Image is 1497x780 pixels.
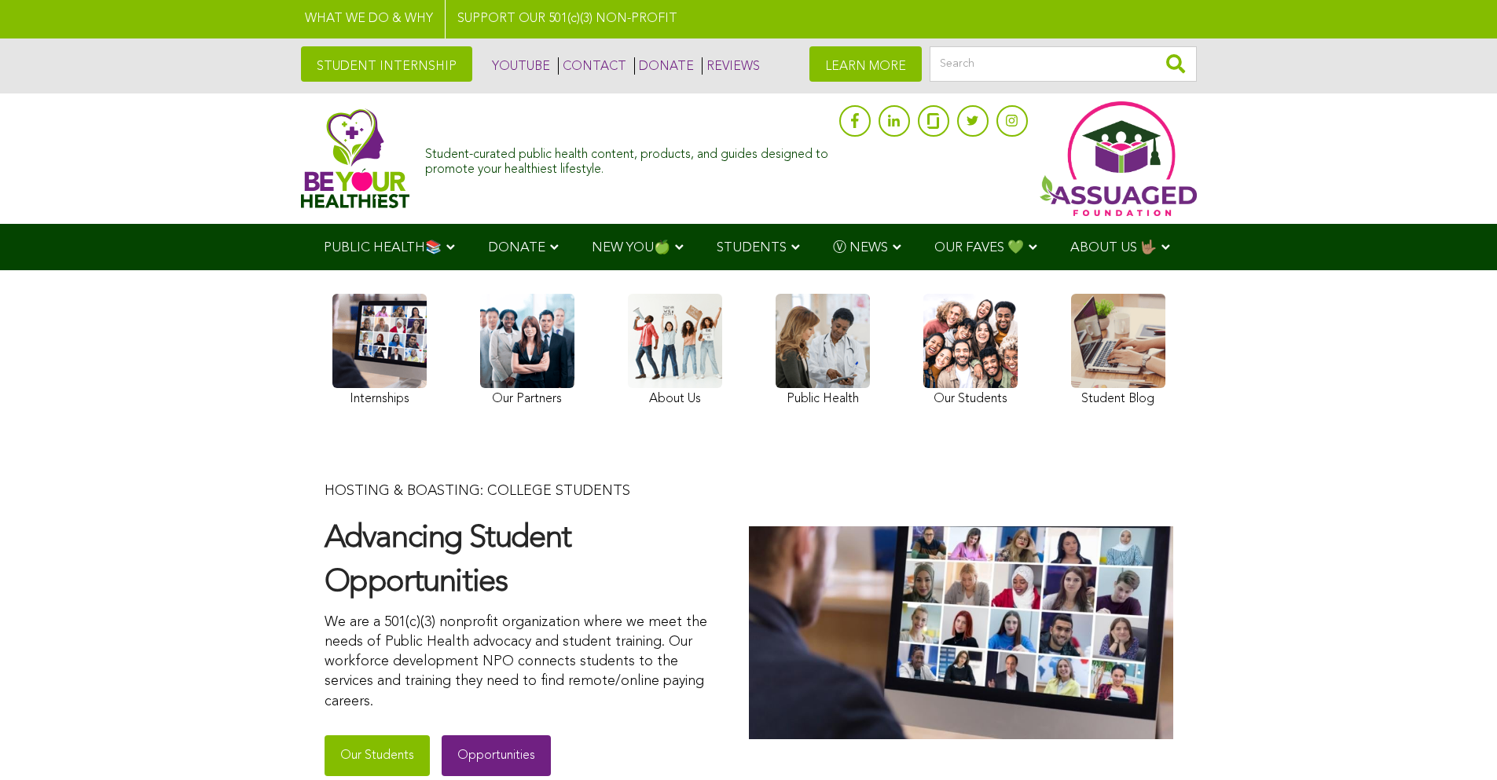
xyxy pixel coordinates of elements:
[717,241,787,255] span: STUDENTS
[488,57,550,75] a: YOUTUBE
[930,46,1197,82] input: Search
[325,523,571,599] strong: Advancing Student Opportunities
[1040,101,1197,216] img: Assuaged App
[927,113,938,129] img: glassdoor
[301,46,472,82] a: STUDENT INTERNSHIP
[442,735,551,776] a: Opportunities
[934,241,1024,255] span: OUR FAVES 💚
[301,108,410,208] img: Assuaged
[702,57,760,75] a: REVIEWS
[325,482,717,501] p: HOSTING & BOASTING: COLLEGE STUDENTS
[325,735,430,776] a: Our Students
[558,57,626,75] a: CONTACT
[634,57,694,75] a: DONATE
[749,526,1173,738] img: assuaged-foundation-students-internship-501(c)(3)-non-profit-and-donor-support 9
[425,140,831,178] div: Student-curated public health content, products, and guides designed to promote your healthiest l...
[325,613,717,712] p: We are a 501(c)(3) nonprofit organization where we meet the needs of Public Health advocacy and s...
[1418,705,1497,780] iframe: Chat Widget
[488,241,545,255] span: DONATE
[833,241,888,255] span: Ⓥ NEWS
[592,241,670,255] span: NEW YOU🍏
[301,224,1197,270] div: Navigation Menu
[1070,241,1157,255] span: ABOUT US 🤟🏽
[324,241,442,255] span: PUBLIC HEALTH📚
[809,46,922,82] a: LEARN MORE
